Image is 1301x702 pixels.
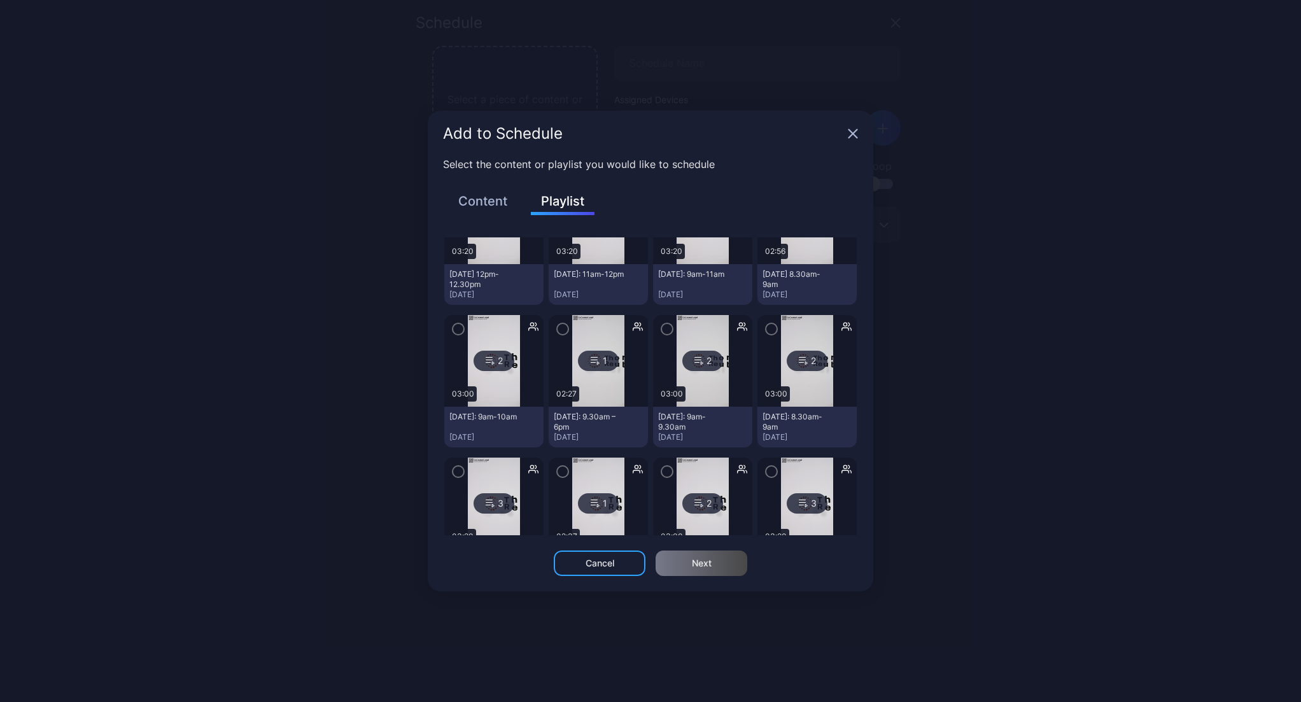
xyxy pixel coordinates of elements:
[554,290,643,300] div: [DATE]
[658,529,686,544] div: 03:00
[449,412,519,422] div: Wednesday: 9am-10am
[787,493,827,514] div: 3
[554,551,645,576] button: Cancel
[443,126,843,141] div: Add to Schedule
[449,386,477,402] div: 03:00
[763,386,790,402] div: 03:00
[443,157,858,172] p: Select the content or playlist you would like to schedule
[682,493,723,514] div: 2
[449,529,476,544] div: 03:20
[658,244,685,259] div: 03:20
[658,386,686,402] div: 03:00
[554,386,579,402] div: 02:27
[656,551,747,576] button: Next
[474,493,514,514] div: 3
[554,412,624,432] div: Thursday: 9.30am – 6pm
[787,351,827,371] div: 2
[578,493,619,514] div: 1
[763,412,833,432] div: Thursday: 8.30am-9am
[449,244,476,259] div: 03:20
[658,432,747,442] div: [DATE]
[763,269,833,290] div: Tuesday 8.30am-9am
[554,244,580,259] div: 03:20
[763,529,789,544] div: 03:20
[449,269,519,290] div: Tuesday 12pm-12.30pm
[692,558,712,568] div: Next
[578,351,619,371] div: 1
[658,269,728,279] div: Tuesday: 9am-11am
[531,190,594,215] button: Playlist
[658,290,747,300] div: [DATE]
[682,351,723,371] div: 2
[474,351,514,371] div: 2
[449,432,538,442] div: [DATE]
[451,190,515,212] button: Content
[554,529,580,544] div: 02:37
[449,290,538,300] div: [DATE]
[554,432,643,442] div: [DATE]
[586,558,614,568] div: Cancel
[763,244,788,259] div: 02:56
[763,290,852,300] div: [DATE]
[763,432,852,442] div: [DATE]
[554,269,624,279] div: Tuesday: 11am-12pm
[658,412,728,432] div: Thursday: 9am-9.30am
